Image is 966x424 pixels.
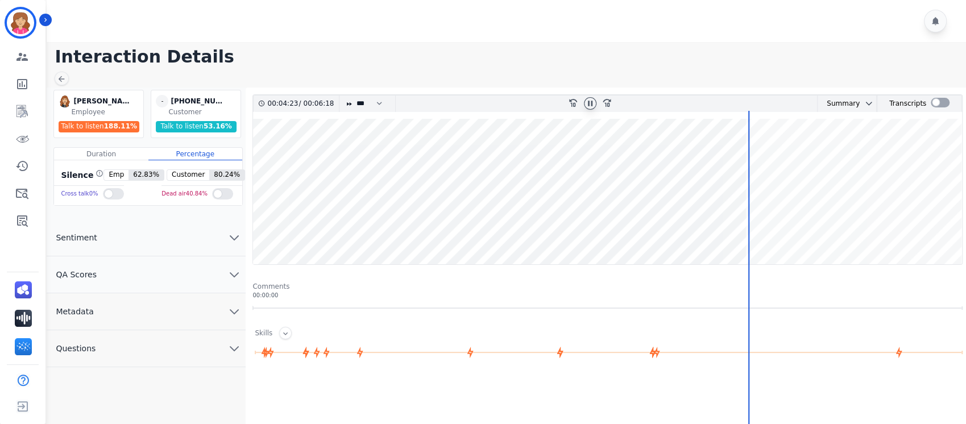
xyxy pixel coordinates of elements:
[47,232,106,243] span: Sentiment
[47,256,246,293] button: QA Scores chevron down
[54,148,148,160] div: Duration
[227,342,241,355] svg: chevron down
[47,293,246,330] button: Metadata chevron down
[128,170,164,180] span: 62.83 %
[227,305,241,318] svg: chevron down
[148,148,242,160] div: Percentage
[252,282,963,291] div: Comments
[47,269,106,280] span: QA Scores
[47,306,102,317] span: Metadata
[61,186,98,202] div: Cross talk 0 %
[168,107,238,117] div: Customer
[104,170,128,180] span: Emp
[204,122,232,130] span: 53.16 %
[267,95,337,112] div: /
[209,170,244,180] span: 80.24 %
[156,95,168,107] span: -
[818,95,860,112] div: Summary
[860,99,873,108] button: chevron down
[301,95,332,112] div: 00:06:18
[227,231,241,244] svg: chevron down
[55,47,966,67] h1: Interaction Details
[167,170,209,180] span: Customer
[59,121,139,132] div: Talk to listen
[864,99,873,108] svg: chevron down
[7,9,34,36] img: Bordered avatar
[255,329,272,339] div: Skills
[73,95,130,107] div: [PERSON_NAME]
[47,219,246,256] button: Sentiment chevron down
[104,122,137,130] span: 188.11 %
[227,268,241,281] svg: chevron down
[171,95,227,107] div: [PHONE_NUMBER]
[47,330,246,367] button: Questions chevron down
[252,291,963,300] div: 00:00:00
[161,186,208,202] div: Dead air 40.84 %
[47,343,105,354] span: Questions
[889,95,926,112] div: Transcripts
[59,169,103,181] div: Silence
[267,95,298,112] div: 00:04:23
[71,107,141,117] div: Employee
[156,121,237,132] div: Talk to listen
